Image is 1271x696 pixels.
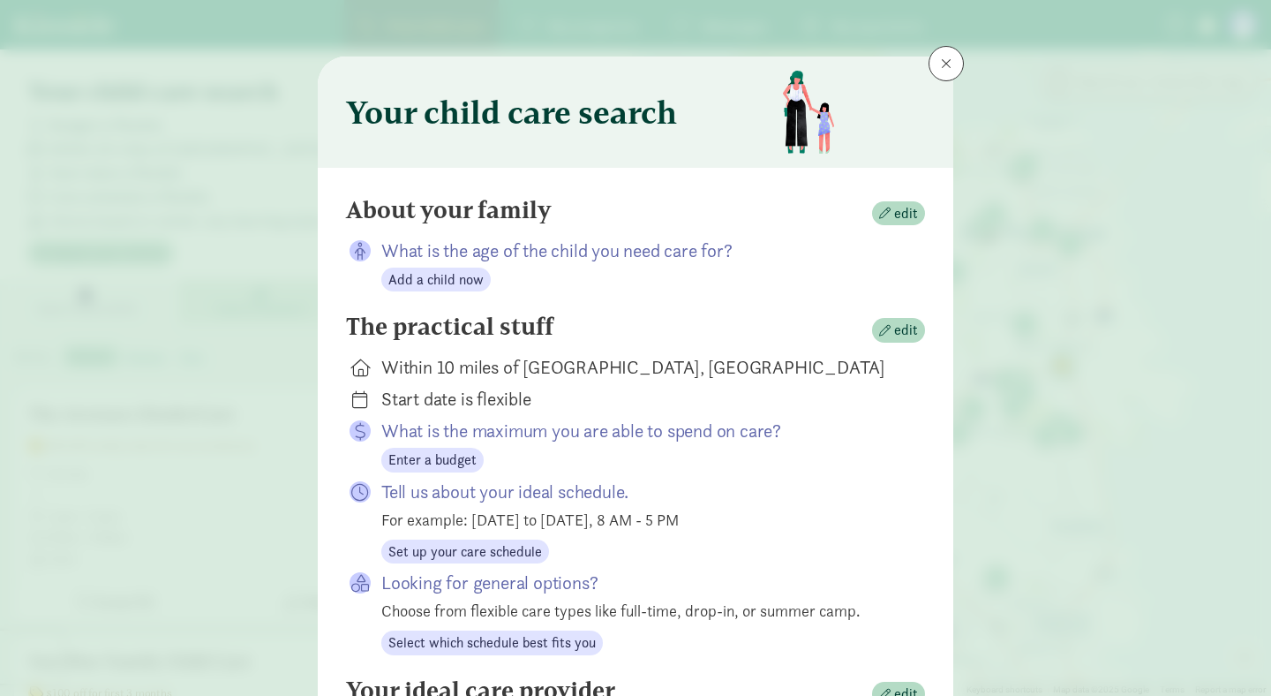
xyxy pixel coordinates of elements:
[381,631,603,655] button: Select which schedule best fits you
[381,419,897,443] p: What is the maximum you are able to spend on care?
[388,632,596,654] span: Select which schedule best fits you
[346,196,552,224] h4: About your family
[381,480,897,504] p: Tell us about your ideal schedule.
[381,268,491,292] button: Add a child now
[381,355,897,380] div: Within 10 miles of [GEOGRAPHIC_DATA], [GEOGRAPHIC_DATA]
[346,95,677,130] h3: Your child care search
[381,238,897,263] p: What is the age of the child you need care for?
[381,448,484,473] button: Enter a budget
[894,320,918,341] span: edit
[388,541,542,563] span: Set up your care schedule
[388,269,484,291] span: Add a child now
[346,313,553,341] h4: The practical stuff
[872,201,925,226] button: edit
[381,387,897,412] div: Start date is flexible
[381,571,897,595] p: Looking for general options?
[872,318,925,343] button: edit
[381,508,897,532] div: For example: [DATE] to [DATE], 8 AM - 5 PM
[381,540,549,564] button: Set up your care schedule
[381,599,897,623] div: Choose from flexible care types like full-time, drop-in, or summer camp.
[894,203,918,224] span: edit
[388,450,477,471] span: Enter a budget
